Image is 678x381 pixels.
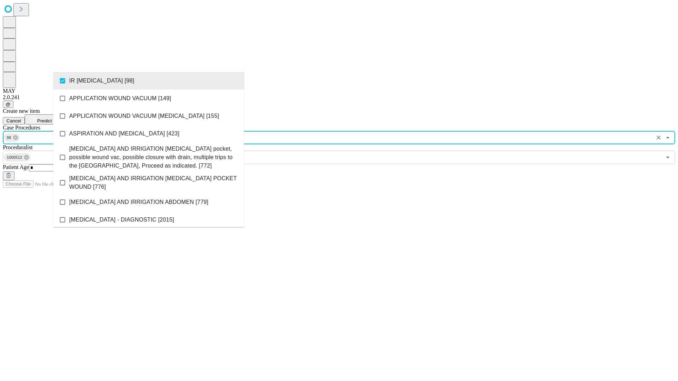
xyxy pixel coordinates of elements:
[25,114,57,125] button: Predict
[69,174,238,191] span: [MEDICAL_DATA] AND IRRIGATION [MEDICAL_DATA] POCKET WOUND [776]
[6,118,21,123] span: Cancel
[3,94,675,101] div: 2.0.241
[37,118,52,123] span: Predict
[4,153,31,162] div: 1000512
[69,216,174,224] span: [MEDICAL_DATA] - DIAGNOSTIC [2015]
[663,152,673,162] button: Open
[3,108,40,114] span: Create new item
[3,144,32,150] span: Proceduralist
[3,164,29,170] span: Patient Age
[6,102,11,107] span: @
[663,133,673,143] button: Close
[3,88,675,94] div: MAY
[654,133,664,143] button: Clear
[4,153,25,162] span: 1000512
[69,145,238,170] span: [MEDICAL_DATA] AND IRRIGATION [MEDICAL_DATA] pocket, possible wound vac, possible closure with dr...
[3,125,40,131] span: Scheduled Procedure
[4,134,14,142] span: 98
[69,198,208,206] span: [MEDICAL_DATA] AND IRRIGATION ABDOMEN [779]
[69,112,219,120] span: APPLICATION WOUND VACUUM [MEDICAL_DATA] [155]
[3,117,25,125] button: Cancel
[3,101,13,108] button: @
[69,94,171,103] span: APPLICATION WOUND VACUUM [149]
[69,77,134,85] span: IR [MEDICAL_DATA] [98]
[69,129,179,138] span: ASPIRATION AND [MEDICAL_DATA] [423]
[4,133,20,142] div: 98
